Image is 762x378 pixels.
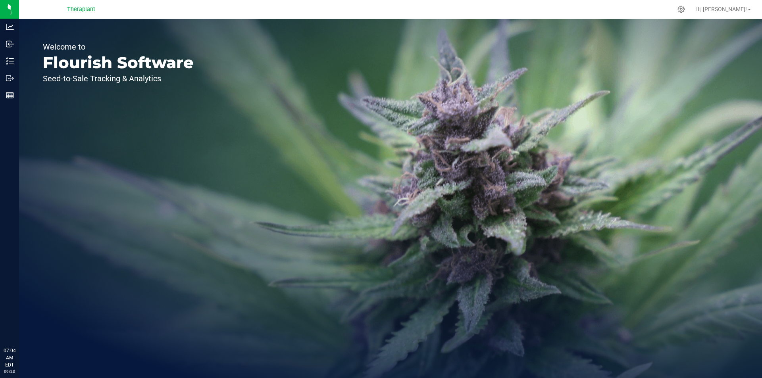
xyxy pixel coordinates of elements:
span: Hi, [PERSON_NAME]! [695,6,747,12]
div: Manage settings [676,6,686,13]
p: Seed-to-Sale Tracking & Analytics [43,75,194,83]
p: 09/23 [4,368,15,374]
span: Theraplant [67,6,95,13]
p: Welcome to [43,43,194,51]
inline-svg: Inbound [6,40,14,48]
p: 07:04 AM EDT [4,347,15,368]
inline-svg: Reports [6,91,14,99]
inline-svg: Outbound [6,74,14,82]
inline-svg: Analytics [6,23,14,31]
inline-svg: Inventory [6,57,14,65]
p: Flourish Software [43,55,194,71]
